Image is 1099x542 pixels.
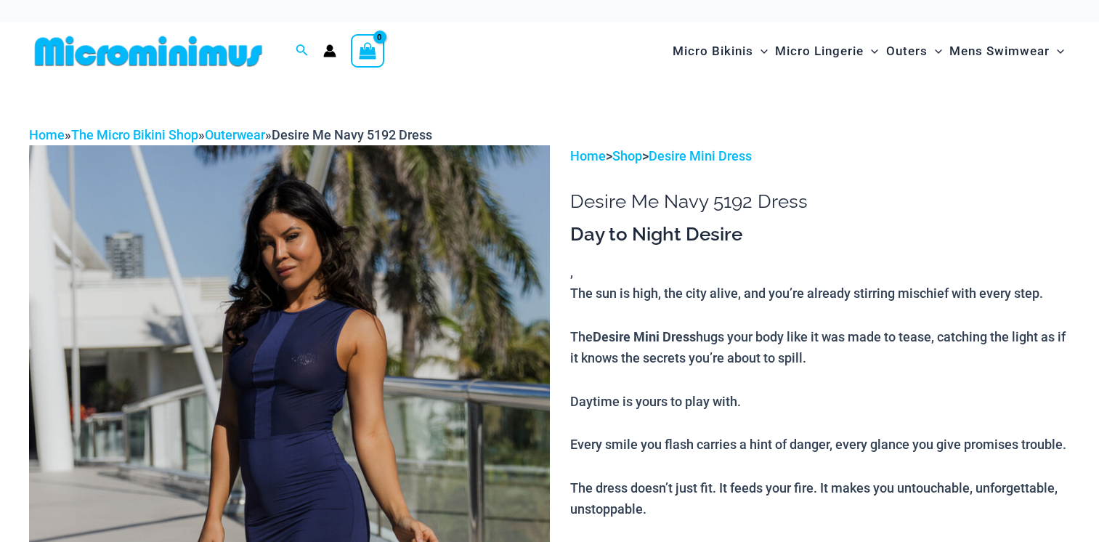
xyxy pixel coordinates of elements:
[771,29,882,73] a: Micro LingerieMenu ToggleMenu Toggle
[29,127,65,142] a: Home
[272,127,432,142] span: Desire Me Navy 5192 Dress
[775,33,864,70] span: Micro Lingerie
[71,127,198,142] a: The Micro Bikini Shop
[351,34,384,68] a: View Shopping Cart, empty
[570,145,1070,167] p: > >
[669,29,771,73] a: Micro BikinisMenu ToggleMenu Toggle
[296,42,309,60] a: Search icon link
[29,127,432,142] span: » » »
[673,33,753,70] span: Micro Bikinis
[570,148,606,163] a: Home
[667,27,1070,76] nav: Site Navigation
[323,44,336,57] a: Account icon link
[1050,33,1064,70] span: Menu Toggle
[949,33,1050,70] span: Mens Swimwear
[29,35,268,68] img: MM SHOP LOGO FLAT
[570,222,1070,247] h3: Day to Night Desire
[946,29,1068,73] a: Mens SwimwearMenu ToggleMenu Toggle
[649,148,752,163] a: Desire Mini Dress
[928,33,942,70] span: Menu Toggle
[205,127,265,142] a: Outerwear
[886,33,928,70] span: Outers
[864,33,878,70] span: Menu Toggle
[612,148,642,163] a: Shop
[883,29,946,73] a: OutersMenu ToggleMenu Toggle
[570,190,1070,213] h1: Desire Me Navy 5192 Dress
[753,33,768,70] span: Menu Toggle
[593,328,696,345] b: Desire Mini Dress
